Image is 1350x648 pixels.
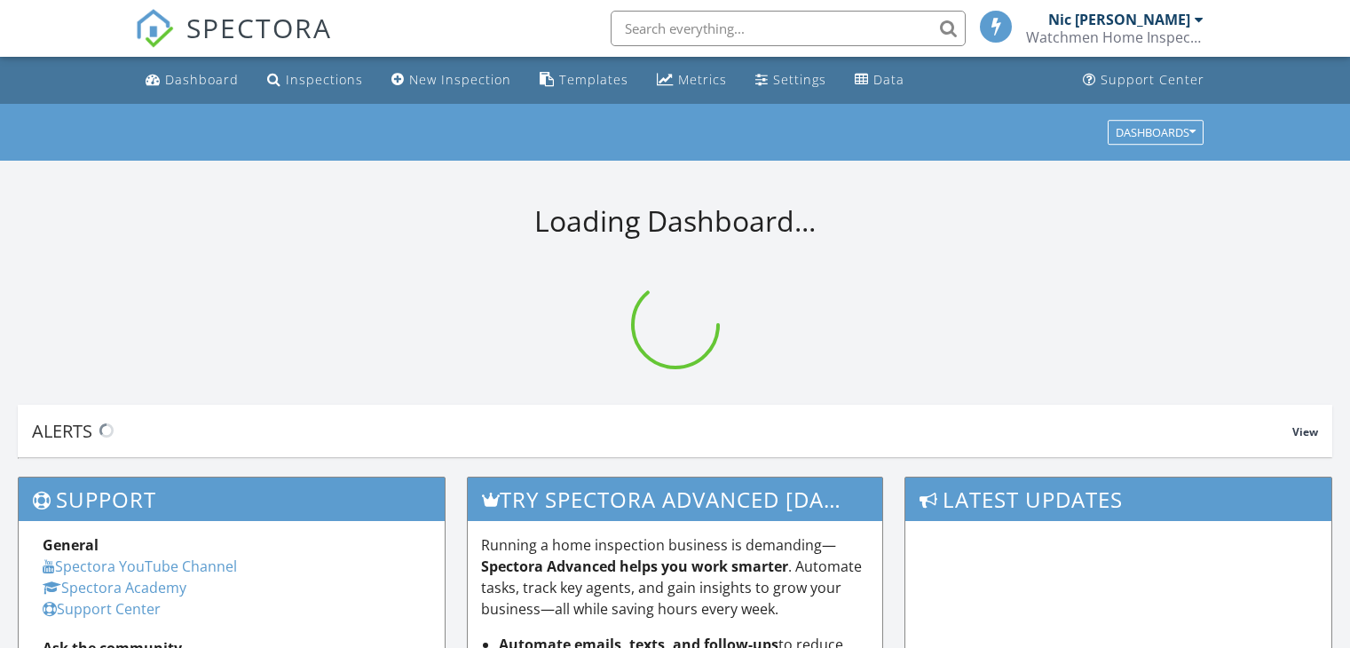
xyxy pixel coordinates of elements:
[286,71,363,88] div: Inspections
[481,534,870,620] p: Running a home inspection business is demanding— . Automate tasks, track key agents, and gain ins...
[138,64,246,97] a: Dashboard
[611,11,966,46] input: Search everything...
[1108,120,1204,145] button: Dashboards
[678,71,727,88] div: Metrics
[559,71,628,88] div: Templates
[165,71,239,88] div: Dashboard
[873,71,904,88] div: Data
[533,64,636,97] a: Templates
[1116,126,1196,138] div: Dashboards
[1048,11,1190,28] div: Nic [PERSON_NAME]
[19,478,445,521] h3: Support
[43,578,186,597] a: Spectora Academy
[1292,424,1318,439] span: View
[135,24,332,61] a: SPECTORA
[409,71,511,88] div: New Inspection
[468,478,883,521] h3: Try spectora advanced [DATE]
[748,64,833,97] a: Settings
[43,535,99,555] strong: General
[135,9,174,48] img: The Best Home Inspection Software - Spectora
[481,557,788,576] strong: Spectora Advanced helps you work smarter
[773,71,826,88] div: Settings
[1101,71,1204,88] div: Support Center
[43,599,161,619] a: Support Center
[650,64,734,97] a: Metrics
[1026,28,1204,46] div: Watchmen Home Inspections
[384,64,518,97] a: New Inspection
[848,64,912,97] a: Data
[260,64,370,97] a: Inspections
[905,478,1331,521] h3: Latest Updates
[1076,64,1212,97] a: Support Center
[43,557,237,576] a: Spectora YouTube Channel
[186,9,332,46] span: SPECTORA
[32,419,1292,443] div: Alerts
